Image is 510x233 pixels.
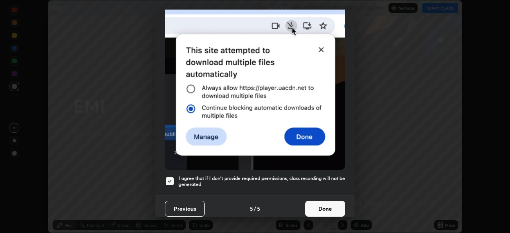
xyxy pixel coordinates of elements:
[257,204,260,213] h4: 5
[165,201,205,217] button: Previous
[178,175,345,188] h5: I agree that if I don't provide required permissions, class recording will not be generated
[250,204,253,213] h4: 5
[254,204,256,213] h4: /
[305,201,345,217] button: Done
